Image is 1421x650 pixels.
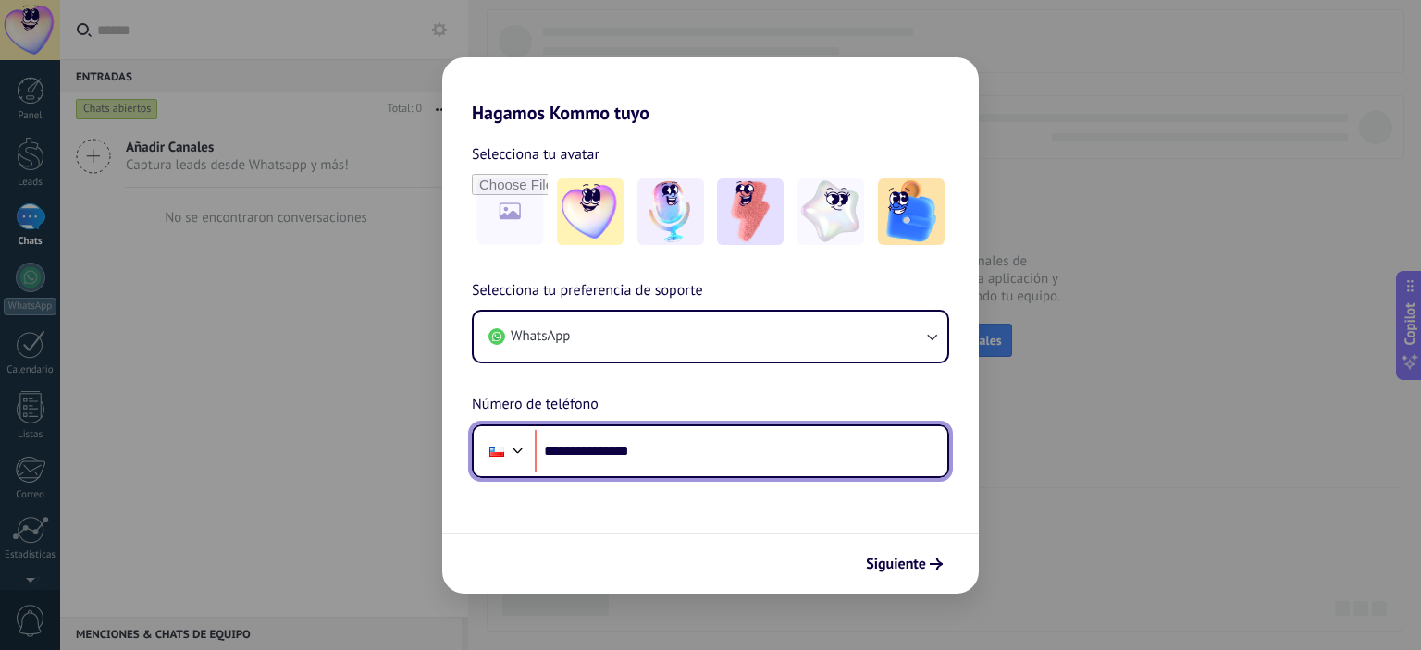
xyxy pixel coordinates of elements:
[472,279,703,303] span: Selecciona tu preferencia de soporte
[637,178,704,245] img: -2.jpeg
[474,312,947,362] button: WhatsApp
[511,327,570,346] span: WhatsApp
[557,178,624,245] img: -1.jpeg
[797,178,864,245] img: -4.jpeg
[442,57,979,124] h2: Hagamos Kommo tuyo
[472,142,599,166] span: Selecciona tu avatar
[866,558,926,570] span: Siguiente
[858,548,951,580] button: Siguiente
[878,178,945,245] img: -5.jpeg
[479,432,514,471] div: Chile: + 56
[472,393,599,417] span: Número de teléfono
[717,178,784,245] img: -3.jpeg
